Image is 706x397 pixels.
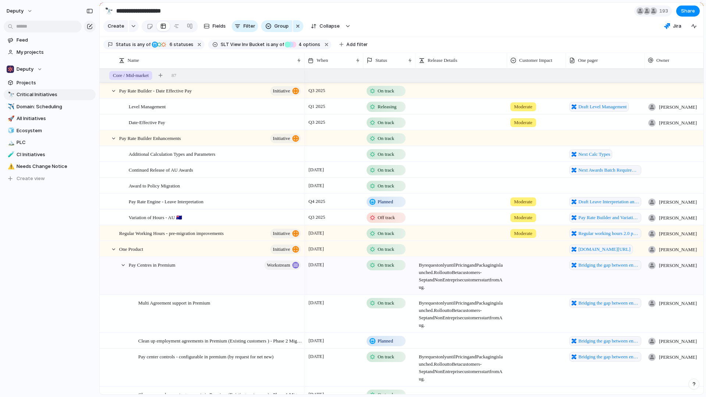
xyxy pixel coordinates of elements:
span: Draft Leave Interpretation and the Pay Rate Engine [578,198,639,205]
div: 🧪 [8,150,13,159]
span: Pay Rate Builder and Variation of Hours [578,214,639,221]
span: Moderate [514,103,532,110]
span: is [266,41,270,48]
span: initiative [273,228,290,239]
span: [PERSON_NAME] [659,103,697,111]
span: Award to Policy Migration [129,181,180,190]
span: Collapse [320,22,340,30]
span: Q3 2025 [307,86,327,95]
span: Pay Rate Engine - Leave Interpretation [129,197,203,205]
span: Bridging the gap between enterprise and premium - Location Hierarchies Pay Centers and Export [578,261,639,269]
button: ⚠️ [7,163,14,170]
span: Core / Mid-market [113,72,149,79]
a: Bridging the gap between enterprise and premium - Location Hierarchies Pay Centers and Export [569,336,641,346]
a: Draft Leave Interpretation and the Pay Rate Engine [569,197,641,207]
span: By request only until Pricing and Packaging is launched. Roll out to Beta customers - Sept and No... [416,295,507,329]
a: Draft Level Management [569,102,629,112]
button: Add filter [335,39,372,50]
button: Create [103,20,128,32]
span: initiative [273,133,290,144]
span: On track [378,135,394,142]
span: Level Management [129,102,166,110]
button: 🚀 [7,115,14,122]
div: 🚀 [8,115,13,123]
span: statuses [167,41,193,48]
span: Feed [17,36,93,44]
a: 🔭Critical Initiatives [4,89,96,100]
span: [PERSON_NAME] [659,214,697,222]
span: Regular Working Hours - pre-migration improvements [119,229,224,237]
span: [PERSON_NAME] [659,300,697,307]
button: Share [676,6,700,17]
span: [PERSON_NAME] [659,230,697,238]
span: My projects [17,49,93,56]
a: Pay Rate Builder and Variation of Hours [569,213,641,222]
a: Next Awards Batch Requirements [569,165,641,175]
a: Next Calc Types [569,150,612,159]
span: [PERSON_NAME] [659,338,697,345]
span: Fields [213,22,226,30]
button: 🏔️ [7,139,14,146]
button: isany of [131,41,152,49]
span: Moderate [514,230,532,237]
span: Share [681,7,695,15]
span: Domain: Scheduling [17,103,93,110]
span: [DATE] [307,336,326,345]
button: initiative [270,134,301,143]
span: 193 [659,7,670,15]
span: Customer Impact [519,57,552,64]
a: Regular working hours 2.0 pre-migration improvements [569,229,641,238]
span: On track [378,182,394,190]
span: Next Awards Batch Requirements [578,166,639,174]
div: ⚠️ [8,162,13,171]
div: ⚠️Needs Change Notice [4,161,96,172]
span: deputy [7,7,24,15]
a: Bridging the gap between enterprise and premium - Location Hierarchies Pay Centers and Export [569,298,641,308]
span: Moderate [514,119,532,126]
span: On track [378,246,394,253]
span: On track [378,353,394,361]
a: 🏔️PLC [4,137,96,148]
a: 🧪CI Initiatives [4,149,96,160]
div: 🧊Ecosystem [4,125,96,136]
span: Group [274,22,289,30]
span: Regular working hours 2.0 pre-migration improvements [578,230,639,237]
span: Planned [378,337,393,345]
div: ✈️ [8,102,13,111]
span: On track [378,119,394,126]
div: 🔭 [8,91,13,99]
span: On track [378,166,394,174]
span: Continued Release of AU Awards [129,165,193,174]
span: [PERSON_NAME] [659,354,697,361]
button: Fields [201,20,229,32]
span: [DATE] [307,352,326,361]
button: ✈️ [7,103,14,110]
span: All Initiatives [17,115,93,122]
button: initiative [270,86,301,96]
a: Bridging the gap between enterprise and premium - Location Hierarchies Pay Centers and Export [569,260,641,270]
span: Pay Rate Builder - Date Effective Pay [119,86,192,95]
span: is [132,41,136,48]
span: Moderate [514,198,532,205]
a: Bridging the gap between enterprise and premium - Account type parity for location hierarchies an... [569,352,641,362]
div: 🏔️ [8,138,13,147]
span: By request only until Pricing and Packaging is launched. Roll out to Beta customers - Sept and No... [416,349,507,383]
a: Projects [4,77,96,88]
a: [DOMAIN_NAME][URL] [569,245,633,254]
span: Create view [17,175,45,182]
span: Add filter [346,41,368,48]
button: Collapse [306,20,343,32]
button: workstream [264,260,301,270]
span: Next Calc Types [578,151,610,158]
a: Feed [4,35,96,46]
button: 6 statuses [151,41,195,49]
button: deputy [3,5,36,17]
span: [PERSON_NAME] [659,198,697,206]
span: SLT View Inv Bucket [221,41,265,48]
span: options [296,41,320,48]
button: 🧪 [7,151,14,158]
span: Multi Agreement support in Premium [138,298,210,307]
span: On track [378,151,394,158]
